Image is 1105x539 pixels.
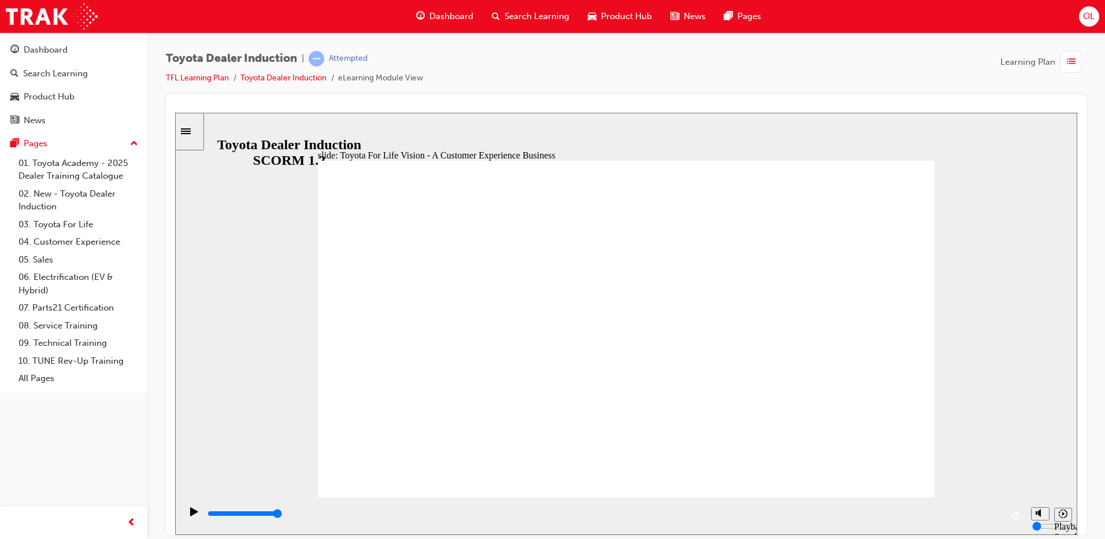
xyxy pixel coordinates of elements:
[24,90,75,104] div: Product Hub
[10,139,19,149] span: pages-icon
[670,9,679,24] span: news-icon
[879,409,896,430] div: Playback Speed
[1000,51,1087,73] button: Learning Plan
[130,136,138,152] span: up-icon
[10,116,19,126] span: news-icon
[14,233,143,251] a: 04. Customer Experience
[1000,56,1055,69] span: Learning Plan
[14,334,143,352] a: 09. Technical Training
[127,516,136,530] span: prev-icon
[601,10,652,23] span: Product Hub
[14,216,143,234] a: 03. Toyota For Life
[416,9,425,24] span: guage-icon
[492,9,500,24] span: search-icon
[505,10,569,23] span: Search Learning
[588,9,596,24] span: car-icon
[10,45,19,56] span: guage-icon
[879,395,897,409] button: Playback speed
[5,63,143,84] a: Search Learning
[5,86,143,108] a: Product Hub
[5,133,143,154] button: Pages
[23,67,88,80] div: Search Learning
[1083,10,1095,23] span: OL
[684,10,706,23] span: News
[715,5,770,28] a: pages-iconPages
[24,137,47,150] div: Pages
[429,10,473,23] span: Dashboard
[5,37,143,133] button: DashboardSearch LearningProduct HubNews
[1079,6,1099,27] button: OL
[833,395,850,412] button: Replay (Ctrl+Alt+R)
[32,396,107,405] input: slide progress
[166,52,297,65] span: Toyota Dealer Induction
[10,69,18,79] span: search-icon
[5,39,143,61] a: Dashboard
[329,53,368,64] div: Attempted
[14,154,143,185] a: 01. Toyota Academy - 2025 Dealer Training Catalogue
[10,92,19,102] span: car-icon
[338,72,423,85] li: eLearning Module View
[724,9,733,24] span: pages-icon
[579,5,661,28] a: car-iconProduct Hub
[14,268,143,299] a: 06. Electrification (EV & Hybrid)
[309,51,324,67] span: learningRecordVerb_ATTEMPT-icon
[14,352,143,370] a: 10. TUNE Rev-Up Training
[737,10,761,23] span: Pages
[661,5,715,28] a: news-iconNews
[14,299,143,317] a: 07. Parts21 Certification
[24,43,68,57] div: Dashboard
[24,114,46,127] div: News
[5,110,143,131] a: News
[850,385,896,422] div: misc controls
[14,370,143,387] a: All Pages
[1067,55,1076,69] span: list-icon
[166,73,229,83] a: TFL Learning Plan
[14,251,143,269] a: 05. Sales
[6,394,25,414] button: Play (Ctrl+Alt+P)
[407,5,483,28] a: guage-iconDashboard
[856,394,874,408] button: Unmute (Ctrl+Alt+M)
[483,5,579,28] a: search-iconSearch Learning
[6,3,98,29] img: Trak
[6,385,850,422] div: playback controls
[14,185,143,216] a: 02. New - Toyota Dealer Induction
[857,409,932,418] input: volume
[302,52,304,65] span: |
[14,317,143,335] a: 08. Service Training
[240,73,327,83] a: Toyota Dealer Induction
